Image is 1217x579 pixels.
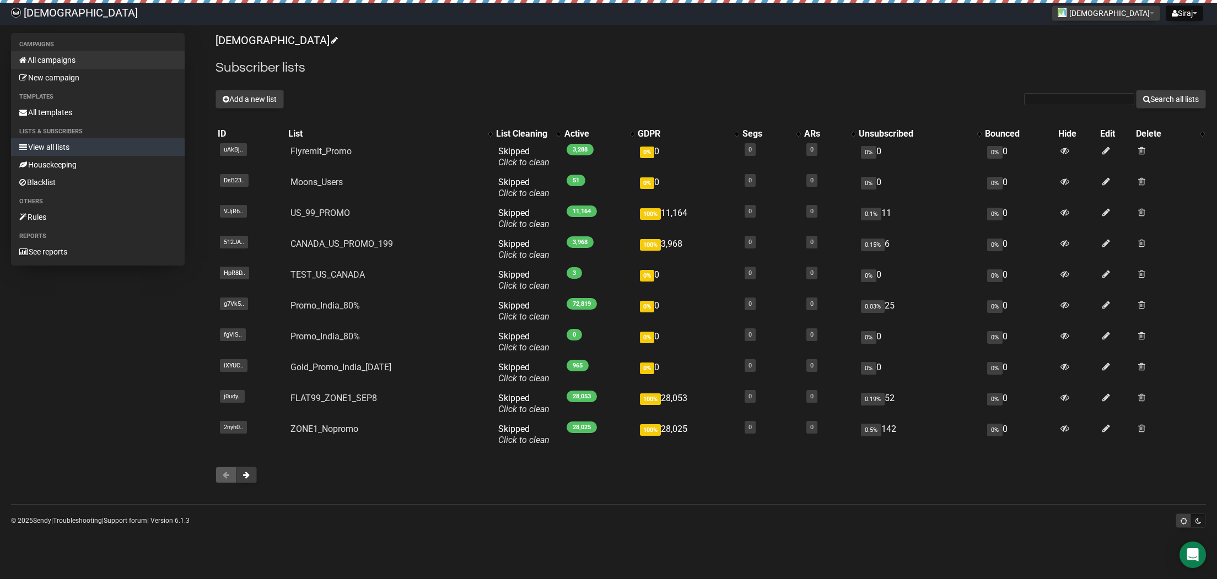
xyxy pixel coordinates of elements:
span: Skipped [498,146,550,167]
a: See reports [11,243,185,261]
a: Click to clean [498,311,550,322]
td: 0 [636,142,740,172]
a: CANADA_US_PROMO_199 [290,239,393,249]
span: Skipped [498,331,550,353]
span: DsB23.. [220,174,249,187]
a: 0 [810,300,814,307]
a: 0 [810,269,814,277]
th: Delete: No sort applied, activate to apply an ascending sort [1134,126,1206,142]
span: 0% [987,208,1003,220]
span: 0.5% [861,424,881,436]
span: 2nyh0.. [220,421,247,434]
div: Open Intercom Messenger [1180,542,1206,568]
a: Click to clean [498,373,550,383]
th: Unsubscribed: No sort applied, activate to apply an ascending sort [857,126,983,142]
span: 11,164 [567,205,597,217]
button: [DEMOGRAPHIC_DATA] [1052,6,1160,21]
span: Skipped [498,239,550,260]
a: TEST_US_CANADA [290,269,365,280]
span: 0% [640,270,654,282]
a: 0 [810,177,814,184]
td: 0 [636,327,740,358]
td: 0 [636,265,740,296]
div: GDPR [638,128,729,139]
span: 0.1% [861,208,881,220]
td: 0 [857,142,983,172]
button: Search all lists [1136,90,1206,109]
td: 0 [983,203,1056,234]
th: ARs: No sort applied, activate to apply an ascending sort [802,126,857,142]
a: Click to clean [498,250,550,260]
a: 0 [748,208,752,215]
span: 0% [987,424,1003,436]
span: 0% [640,301,654,312]
li: Others [11,195,185,208]
button: Siraj [1166,6,1203,21]
li: Reports [11,230,185,243]
span: 0% [987,177,1003,190]
span: 72,819 [567,298,597,310]
span: 3,288 [567,144,594,155]
button: Add a new list [216,90,284,109]
a: Flyremit_Promo [290,146,352,156]
a: ZONE1_Nopromo [290,424,358,434]
span: 0% [861,177,876,190]
div: Delete [1136,128,1195,139]
img: 61ace9317f7fa0068652623cbdd82cc4 [11,8,21,18]
th: List Cleaning: No sort applied, activate to apply an ascending sort [494,126,562,142]
a: Support forum [104,517,147,524]
a: 0 [748,362,752,369]
a: 0 [748,177,752,184]
span: Skipped [498,269,550,291]
span: 0% [987,146,1003,159]
a: 0 [810,393,814,400]
span: 100% [640,208,661,220]
th: Segs: No sort applied, activate to apply an ascending sort [740,126,802,142]
span: Skipped [498,177,550,198]
td: 142 [857,419,983,450]
span: Skipped [498,424,550,445]
a: 0 [748,269,752,277]
a: 0 [748,331,752,338]
td: 0 [857,265,983,296]
a: Click to clean [498,157,550,167]
td: 0 [983,388,1056,419]
th: List: No sort applied, activate to apply an ascending sort [286,126,494,142]
a: Click to clean [498,219,550,229]
a: 0 [810,208,814,215]
span: 0% [987,300,1003,313]
span: 0% [640,147,654,158]
div: Active [564,128,624,139]
a: View all lists [11,138,185,156]
span: 0% [861,362,876,375]
span: Skipped [498,300,550,322]
p: © 2025 | | | Version 6.1.3 [11,515,190,527]
a: 0 [748,239,752,246]
a: Gold_Promo_India_[DATE] [290,362,391,372]
span: 0% [640,177,654,189]
div: List Cleaning [496,128,551,139]
th: GDPR: No sort applied, activate to apply an ascending sort [636,126,740,142]
a: 0 [810,362,814,369]
a: Troubleshooting [53,517,102,524]
td: 0 [983,327,1056,358]
a: Housekeeping [11,156,185,174]
td: 0 [983,234,1056,265]
span: 0% [987,393,1003,405]
span: 0.03% [861,300,885,313]
span: VJjR6.. [220,205,247,218]
td: 6 [857,234,983,265]
span: 512JA.. [220,236,248,248]
span: 0% [861,146,876,159]
th: Hide: No sort applied, sorting is disabled [1056,126,1098,142]
span: 965 [567,360,589,371]
td: 3,968 [636,234,740,265]
th: Active: No sort applied, activate to apply an ascending sort [562,126,635,142]
img: 1.jpg [1058,8,1067,17]
a: 0 [810,146,814,153]
span: 0% [987,269,1003,282]
li: Lists & subscribers [11,125,185,138]
div: Unsubscribed [859,128,972,139]
td: 0 [636,172,740,203]
div: ID [218,128,284,139]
